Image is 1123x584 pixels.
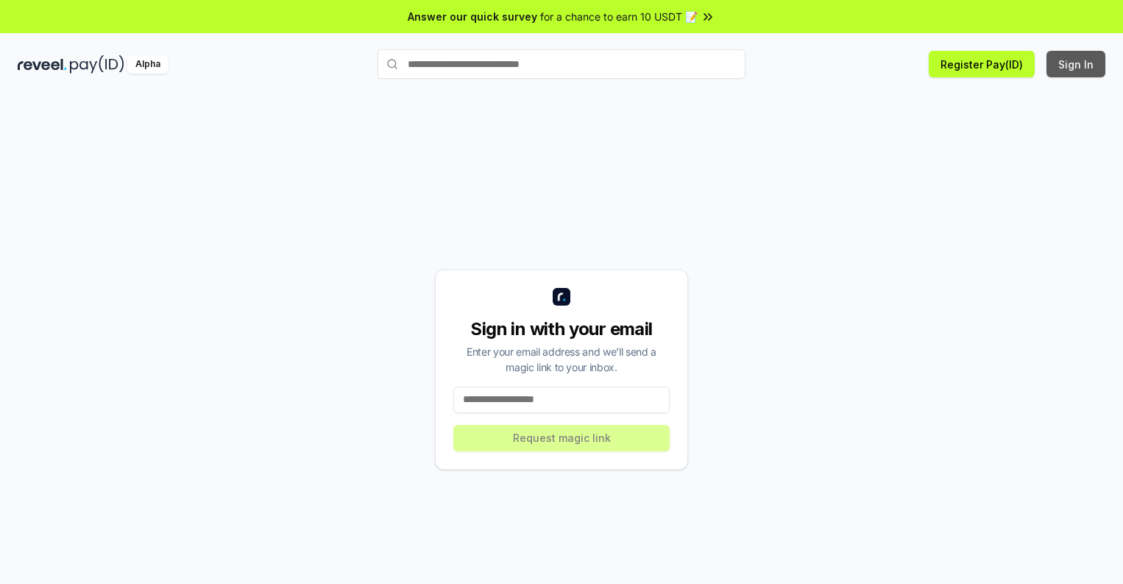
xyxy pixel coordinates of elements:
[1046,51,1105,77] button: Sign In
[929,51,1035,77] button: Register Pay(ID)
[18,55,67,74] img: reveel_dark
[70,55,124,74] img: pay_id
[553,288,570,306] img: logo_small
[127,55,169,74] div: Alpha
[453,344,670,375] div: Enter your email address and we’ll send a magic link to your inbox.
[540,9,698,24] span: for a chance to earn 10 USDT 📝
[408,9,537,24] span: Answer our quick survey
[453,317,670,341] div: Sign in with your email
